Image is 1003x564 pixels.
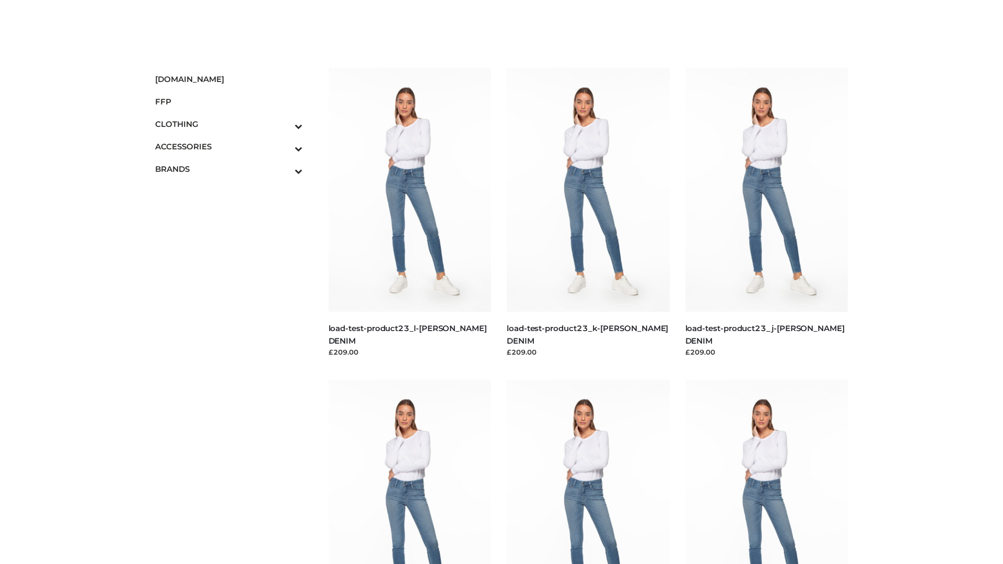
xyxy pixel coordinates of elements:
[329,347,492,357] div: £209.00
[266,135,302,158] button: Toggle Submenu
[155,118,302,130] span: CLOTHING
[155,90,302,113] a: FFP
[266,113,302,135] button: Toggle Submenu
[685,347,848,357] div: £209.00
[155,68,302,90] a: [DOMAIN_NAME]
[507,323,668,345] a: load-test-product23_k-[PERSON_NAME] DENIM
[266,158,302,180] button: Toggle Submenu
[155,158,302,180] a: BRANDSToggle Submenu
[155,140,302,152] span: ACCESSORIES
[155,73,302,85] span: [DOMAIN_NAME]
[155,96,302,108] span: FFP
[329,323,487,345] a: load-test-product23_l-[PERSON_NAME] DENIM
[685,323,845,345] a: load-test-product23_j-[PERSON_NAME] DENIM
[507,347,670,357] div: £209.00
[155,163,302,175] span: BRANDS
[155,113,302,135] a: CLOTHINGToggle Submenu
[155,135,302,158] a: ACCESSORIESToggle Submenu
